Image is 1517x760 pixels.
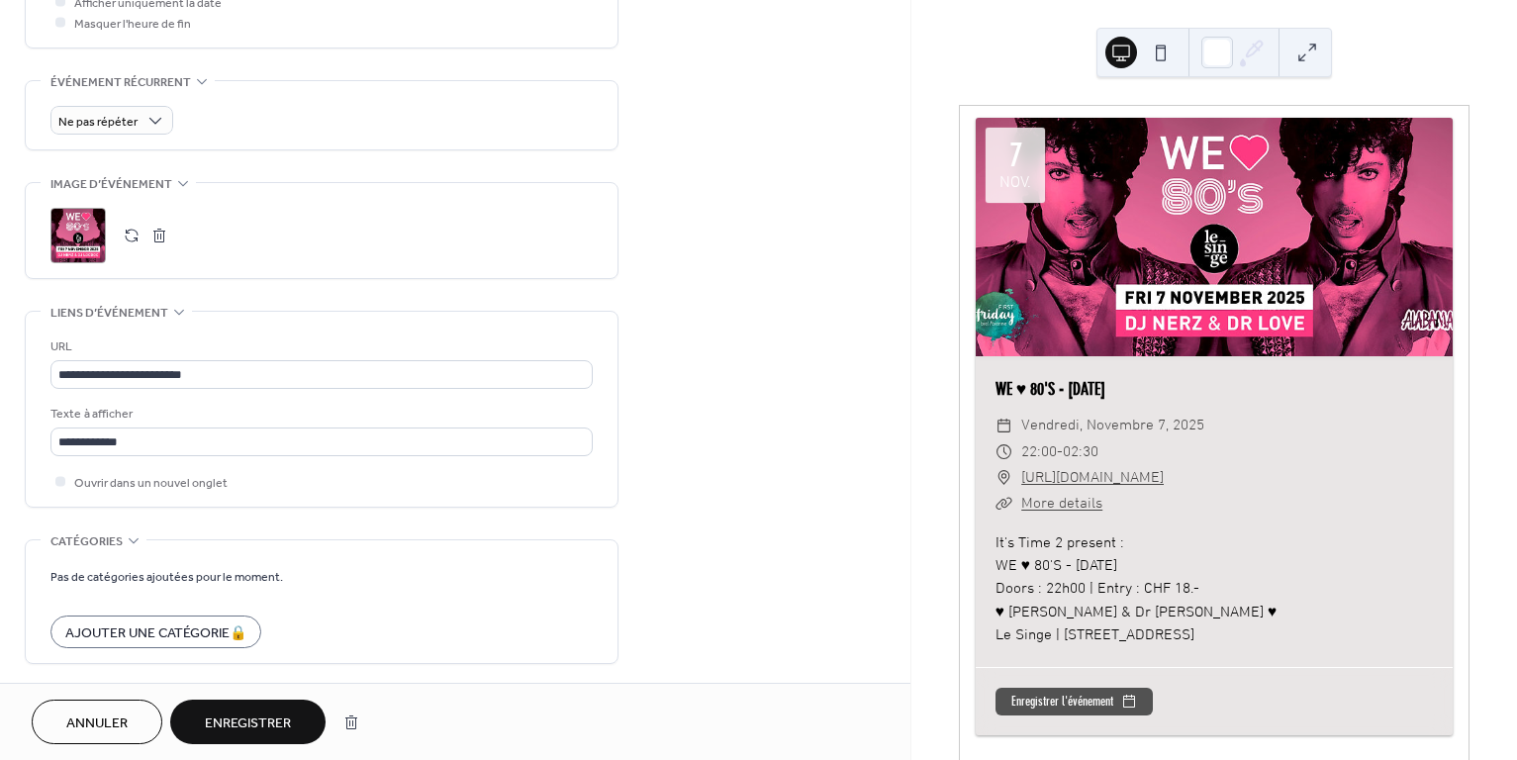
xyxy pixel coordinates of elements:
div: It's Time 2 present : WE ♥ 80'S - [DATE] Doors : 22h00 | Entry : CHF 18.- ♥ [PERSON_NAME] & Dr [P... [976,532,1453,647]
span: 02:30 [1063,439,1098,465]
button: Enregistrer l'événement [996,688,1153,715]
span: Annuler [66,713,128,734]
span: 22:00 [1021,439,1057,465]
button: Annuler [32,700,162,744]
span: Ne pas répéter [58,111,138,134]
a: [URL][DOMAIN_NAME] [1021,465,1164,491]
a: WE ♥ 80'S - [DATE] [996,379,1105,399]
span: - [1057,439,1063,465]
span: Événement récurrent [50,72,191,93]
span: Ouvrir dans un nouvel onglet [74,473,228,494]
span: Image d’événement [50,174,172,195]
div: ​ [996,491,1013,517]
div: ​ [996,413,1013,438]
div: ; [50,208,106,263]
span: Liens d’événement [50,303,168,324]
div: 7 [1009,139,1022,171]
div: ​ [996,465,1013,491]
button: Enregistrer [170,700,326,744]
div: URL [50,336,589,357]
div: ​ [996,439,1013,465]
span: vendredi, novembre 7, 2025 [1021,413,1204,438]
div: nov. [999,175,1031,192]
span: Masquer l'heure de fin [74,14,191,35]
span: Pas de catégories ajoutées pour le moment. [50,567,283,588]
div: Texte à afficher [50,404,589,425]
a: More details [1021,495,1102,513]
span: Enregistrer [205,713,291,734]
span: Catégories [50,531,123,552]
